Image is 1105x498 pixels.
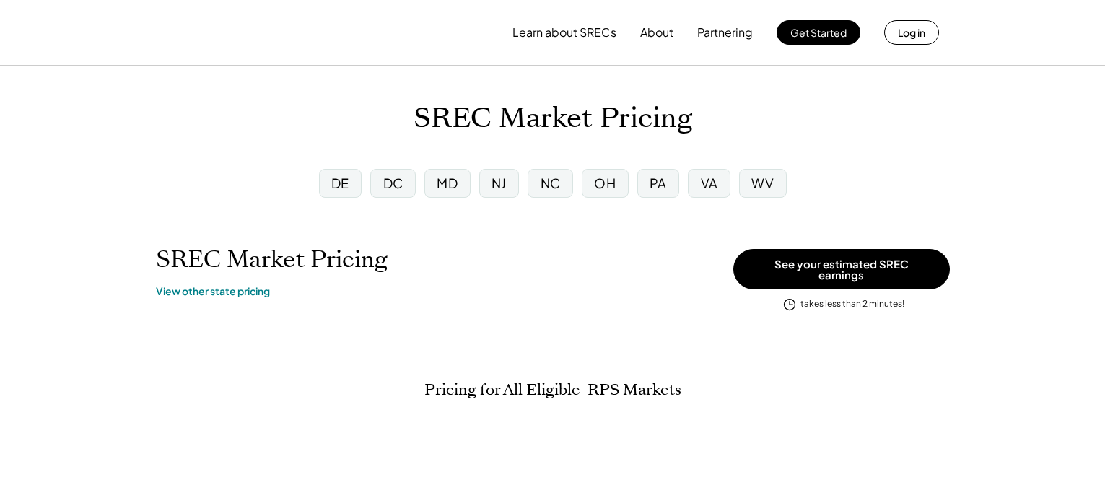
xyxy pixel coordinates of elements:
[156,284,270,299] a: View other state pricing
[383,174,403,192] div: DC
[437,174,458,192] div: MD
[640,18,673,47] button: About
[424,380,681,399] h2: Pricing for All Eligible RPS Markets
[733,249,950,289] button: See your estimated SREC earnings
[751,174,774,192] div: WV
[594,174,616,192] div: OH
[331,174,349,192] div: DE
[492,174,507,192] div: NJ
[167,8,287,57] img: yH5BAEAAAAALAAAAAABAAEAAAIBRAA7
[650,174,667,192] div: PA
[156,245,388,274] h1: SREC Market Pricing
[697,18,753,47] button: Partnering
[777,20,860,45] button: Get Started
[541,174,561,192] div: NC
[512,18,616,47] button: Learn about SRECs
[800,298,904,310] div: takes less than 2 minutes!
[701,174,718,192] div: VA
[884,20,939,45] button: Log in
[414,102,692,136] h1: SREC Market Pricing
